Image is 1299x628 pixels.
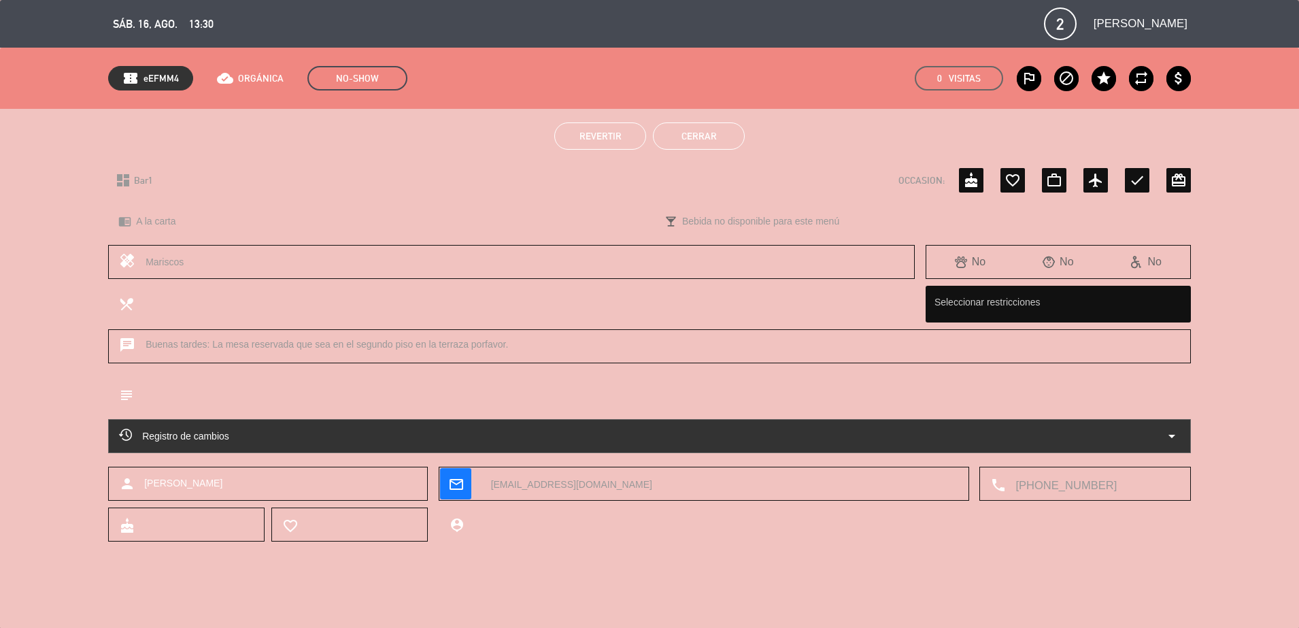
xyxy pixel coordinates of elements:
[189,15,214,33] span: 13:30
[1021,70,1037,86] i: outlined_flag
[449,517,464,532] i: person_pin
[144,476,222,491] span: [PERSON_NAME]
[282,518,297,533] i: favorite_border
[653,122,745,150] button: Cerrar
[1044,7,1077,40] span: 2
[146,252,904,271] div: Mariscos
[108,329,1191,363] div: Buenas tardes: La mesa reservada que sea en el segundo piso en la terraza porfavor.
[926,253,1014,271] div: No
[144,71,179,86] span: eEFMM4
[579,131,622,142] span: Revertir
[119,476,135,492] i: person
[119,337,135,356] i: chat
[990,477,1005,492] i: local_phone
[238,71,284,86] span: ORGÁNICA
[1058,70,1075,86] i: block
[1096,70,1112,86] i: star
[1170,172,1187,188] i: card_giftcard
[898,173,945,188] span: OCCASION:
[307,66,407,90] span: NO-SHOW
[113,15,178,33] span: sáb. 16, ago.
[136,214,175,229] span: A la carta
[118,215,131,228] i: chrome_reader_mode
[949,71,981,86] em: Visitas
[115,172,131,188] i: dashboard
[963,172,979,188] i: cake
[1129,172,1145,188] i: check
[1014,253,1102,271] div: No
[682,214,839,229] span: Bebida no disponible para este menú
[119,428,229,444] span: Registro de cambios
[1005,172,1021,188] i: favorite_border
[119,252,135,271] i: healing
[1164,428,1180,444] i: arrow_drop_down
[217,70,233,86] i: cloud_done
[118,387,133,402] i: subject
[664,215,677,228] i: local_bar
[937,71,942,86] span: 0
[1046,172,1062,188] i: work_outline
[118,296,133,311] i: local_dining
[1170,70,1187,86] i: attach_money
[122,70,139,86] span: confirmation_number
[1087,172,1104,188] i: airplanemode_active
[554,122,646,150] button: Revertir
[134,173,153,188] span: Bar1
[1133,70,1149,86] i: repeat
[448,476,463,491] i: mail_outline
[1102,253,1190,271] div: No
[119,518,134,533] i: cake
[1094,14,1187,33] span: [PERSON_NAME]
